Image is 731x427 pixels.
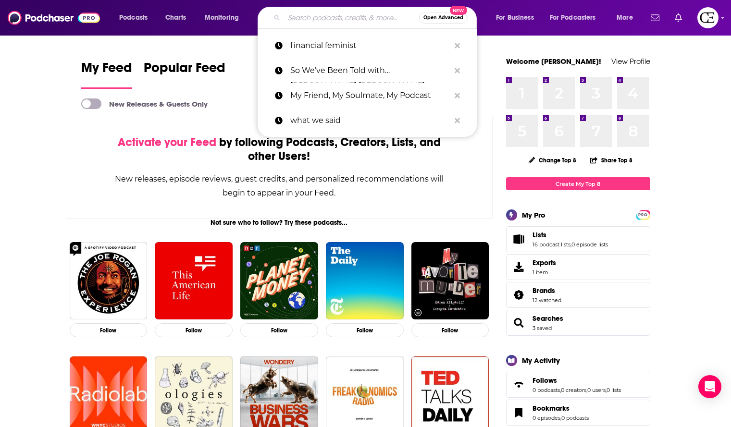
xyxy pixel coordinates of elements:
[144,60,225,89] a: Popular Feed
[70,323,148,337] button: Follow
[637,211,649,219] span: PRO
[165,11,186,24] span: Charts
[522,210,545,220] div: My Pro
[506,177,650,190] a: Create My Top 8
[506,372,650,398] span: Follows
[533,297,561,304] a: 12 watched
[697,7,719,28] button: Show profile menu
[533,241,570,248] a: 16 podcast lists
[533,314,563,323] a: Searches
[506,400,650,426] span: Bookmarks
[560,415,561,421] span: ,
[155,242,233,320] img: This American Life
[590,151,633,170] button: Share Top 8
[509,406,529,419] a: Bookmarks
[258,108,477,133] a: what we said
[118,135,216,149] span: Activate your Feed
[560,387,561,393] span: ,
[697,7,719,28] img: User Profile
[533,376,621,385] a: Follows
[544,10,610,25] button: open menu
[509,316,529,329] a: Searches
[240,242,318,320] img: Planet Money
[533,404,570,413] span: Bookmarks
[81,60,132,89] a: My Feed
[617,11,633,24] span: More
[70,242,148,320] img: The Joe Rogan Experience
[607,387,621,393] a: 0 lists
[258,58,477,83] a: So We’ve Been Told with [PERSON_NAME] [PERSON_NAME]
[533,231,608,239] a: Lists
[496,11,534,24] span: For Business
[290,83,450,108] p: My Friend, My Soulmate, My Podcast
[533,231,546,239] span: Lists
[587,387,606,393] a: 0 users
[258,83,477,108] a: My Friend, My Soulmate, My Podcast
[533,325,552,331] a: 3 saved
[506,254,650,280] a: Exports
[66,219,493,227] div: Not sure who to follow? Try these podcasts...
[533,269,556,276] span: 1 item
[611,57,650,66] a: View Profile
[81,98,208,109] a: New Releases & Guests Only
[610,10,645,25] button: open menu
[258,33,477,58] a: financial feminist
[114,135,445,163] div: by following Podcasts, Creators, Lists, and other Users!
[509,378,529,391] a: Follows
[290,108,450,133] p: what we said
[533,258,556,267] span: Exports
[423,15,463,20] span: Open Advanced
[570,241,571,248] span: ,
[509,260,529,274] span: Exports
[506,226,650,252] span: Lists
[506,57,601,66] a: Welcome [PERSON_NAME]!
[647,10,663,26] a: Show notifications dropdown
[119,11,148,24] span: Podcasts
[550,11,596,24] span: For Podcasters
[8,9,100,27] img: Podchaser - Follow, Share and Rate Podcasts
[697,7,719,28] span: Logged in as cozyearthaudio
[522,356,560,365] div: My Activity
[506,282,650,308] span: Brands
[509,288,529,302] a: Brands
[326,242,404,320] img: The Daily
[533,415,560,421] a: 0 episodes
[159,10,192,25] a: Charts
[112,10,160,25] button: open menu
[81,60,132,82] span: My Feed
[290,58,450,83] p: So We’ve Been Told with Sahaj Kaur Kohli
[571,241,608,248] a: 0 episode lists
[450,6,467,15] span: New
[198,10,251,25] button: open menu
[114,172,445,200] div: New releases, episode reviews, guest credits, and personalized recommendations will begin to appe...
[284,10,419,25] input: Search podcasts, credits, & more...
[533,404,589,413] a: Bookmarks
[411,323,489,337] button: Follow
[506,310,650,336] span: Searches
[533,376,557,385] span: Follows
[240,323,318,337] button: Follow
[561,415,589,421] a: 0 podcasts
[326,323,404,337] button: Follow
[533,286,561,295] a: Brands
[698,375,721,398] div: Open Intercom Messenger
[419,12,468,24] button: Open AdvancedNew
[586,387,587,393] span: ,
[606,387,607,393] span: ,
[561,387,586,393] a: 0 creators
[411,242,489,320] img: My Favorite Murder with Karen Kilgariff and Georgia Hardstark
[290,33,450,58] p: financial feminist
[144,60,225,82] span: Popular Feed
[489,10,546,25] button: open menu
[205,11,239,24] span: Monitoring
[637,211,649,218] a: PRO
[671,10,686,26] a: Show notifications dropdown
